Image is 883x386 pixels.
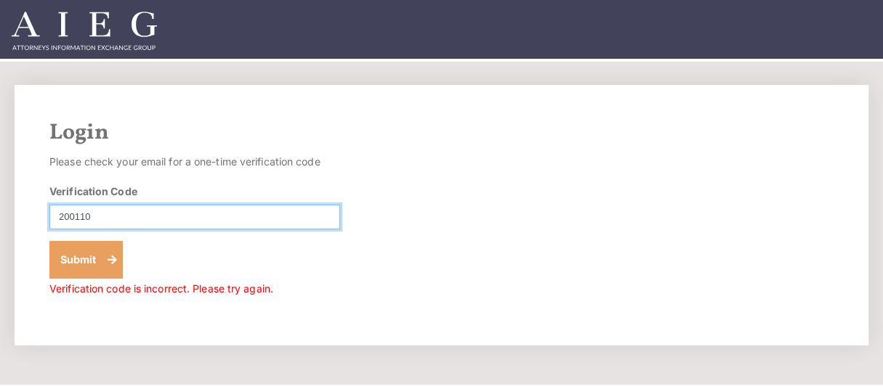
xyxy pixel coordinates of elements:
[49,152,340,172] p: Please check your email for a one-time verification code
[49,282,273,295] span: Verification code is incorrect. Please try again.
[49,184,137,199] label: Verification Code
[49,120,834,146] h2: Login
[49,241,123,279] button: Submit
[12,12,157,50] img: Attorneys Information Exchange Group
